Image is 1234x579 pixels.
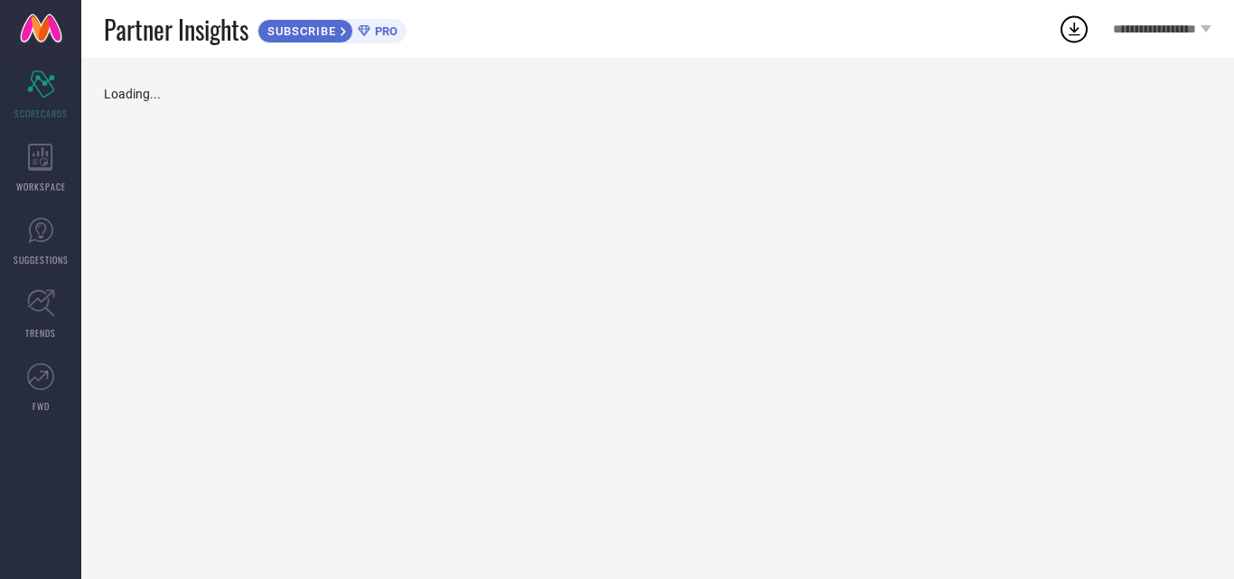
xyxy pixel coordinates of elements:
span: PRO [370,24,397,38]
span: SCORECARDS [14,107,68,120]
a: SUBSCRIBEPRO [257,14,407,43]
span: WORKSPACE [16,180,66,193]
span: FWD [33,399,50,413]
span: Partner Insights [104,11,248,48]
span: SUGGESTIONS [14,253,69,266]
span: SUBSCRIBE [258,24,341,38]
div: Open download list [1058,13,1090,45]
span: Loading... [104,87,161,101]
span: TRENDS [25,326,56,340]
